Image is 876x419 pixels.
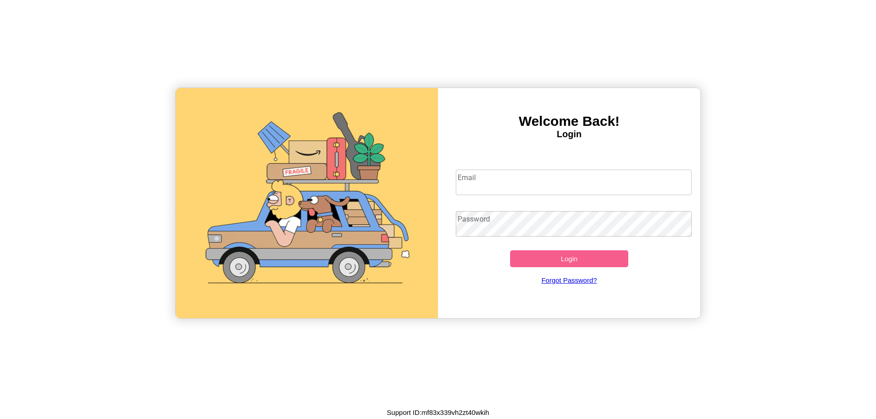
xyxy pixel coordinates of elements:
[176,88,438,318] img: gif
[438,114,700,129] h3: Welcome Back!
[451,267,688,293] a: Forgot Password?
[387,406,489,419] p: Support ID: mf83x339vh2zt40wkih
[438,129,700,140] h4: Login
[510,250,628,267] button: Login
